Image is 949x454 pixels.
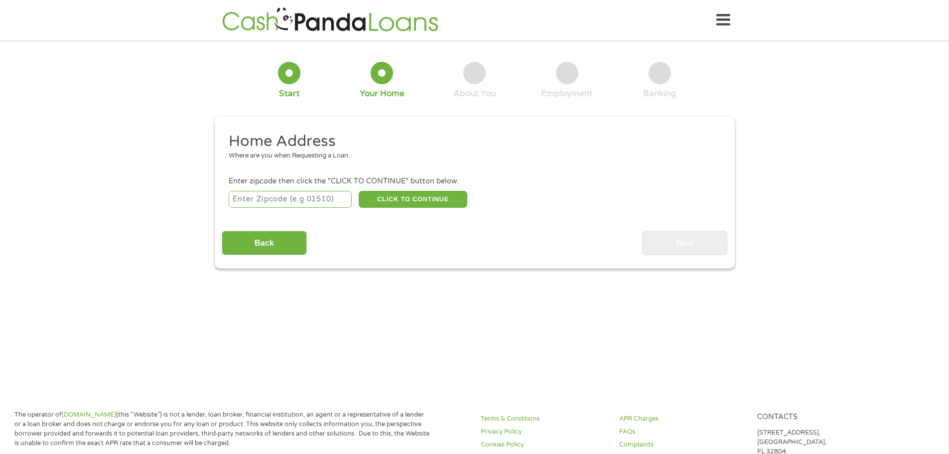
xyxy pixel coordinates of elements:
input: Enter Zipcode (e.g 01510) [229,191,352,208]
a: Privacy Policy [481,427,607,437]
div: Where are you when Requesting a Loan. [229,151,713,161]
p: The operator of (this “Website”) is not a lender, loan broker, financial institution, an agent or... [14,410,430,448]
a: Terms & Conditions [481,414,607,424]
input: Back [222,231,307,255]
div: Employment [541,88,593,99]
div: Enter zipcode then click the "CLICK TO CONTINUE" button below. [229,176,720,187]
button: CLICK TO CONTINUE [359,191,467,208]
img: GetLoanNow Logo [219,6,441,34]
h2: Home Address [229,132,713,151]
a: Cookies Policy [481,440,607,450]
input: Next [642,231,727,255]
h4: Contacts [757,413,884,422]
div: Banking [643,88,676,99]
a: FAQs [619,427,746,437]
a: [DOMAIN_NAME] [62,411,116,419]
div: About You [453,88,496,99]
a: Complaints [619,440,746,450]
div: Your Home [360,88,405,99]
a: APR Charges [619,414,746,424]
div: Start [279,88,300,99]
